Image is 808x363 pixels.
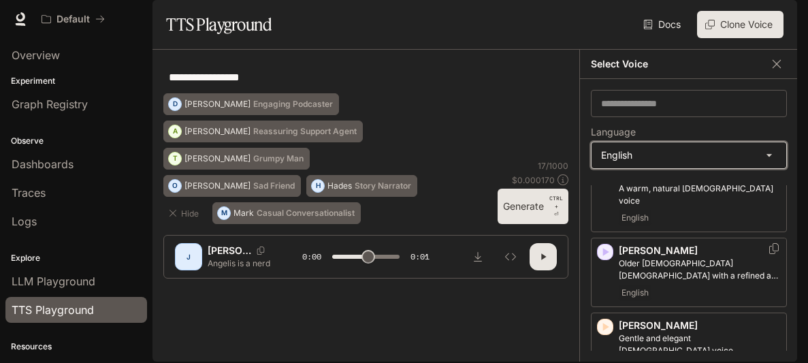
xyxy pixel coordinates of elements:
a: Docs [641,11,686,38]
p: A warm, natural female voice [619,183,781,207]
p: Angelis is a nerd [208,257,273,269]
p: [PERSON_NAME] [184,127,251,136]
p: Reassuring Support Agent [253,127,357,136]
button: Copy Voice ID [767,243,781,254]
p: Casual Conversationalist [257,209,355,217]
p: Mark [233,209,254,217]
button: Clone Voice [697,11,783,38]
div: A [169,121,181,142]
span: 0:00 [302,250,321,264]
button: D[PERSON_NAME]Engaging Podcaster [163,93,339,115]
button: GenerateCTRL +⏎ [498,189,568,224]
h1: TTS Playground [166,11,272,38]
button: A[PERSON_NAME]Reassuring Support Agent [163,121,363,142]
div: English [592,142,786,168]
div: D [169,93,181,115]
p: Gentle and elegant female voice [619,332,781,357]
p: Hades [327,182,352,190]
p: [PERSON_NAME] [184,155,251,163]
button: Download audio [464,243,491,270]
button: All workspaces [35,5,111,33]
p: [PERSON_NAME] [208,244,251,257]
button: HHadesStory Narrator [306,175,417,197]
span: English [619,210,651,226]
p: [PERSON_NAME] [184,182,251,190]
button: Hide [163,202,207,224]
p: [PERSON_NAME] [184,100,251,108]
button: Inspect [497,243,524,270]
button: MMarkCasual Conversationalist [212,202,361,224]
div: M [218,202,230,224]
p: CTRL + [549,194,563,210]
span: English [619,285,651,301]
p: Grumpy Man [253,155,304,163]
div: J [178,246,199,268]
p: Engaging Podcaster [253,100,333,108]
button: T[PERSON_NAME]Grumpy Man [163,148,310,170]
p: 17 / 1000 [538,160,568,172]
p: [PERSON_NAME] [619,319,781,332]
p: Story Narrator [355,182,411,190]
p: Older British male with a refined and articulate voice [619,257,781,282]
div: T [169,148,181,170]
p: Default [56,14,90,25]
button: O[PERSON_NAME]Sad Friend [163,175,301,197]
p: Language [591,127,636,137]
button: Copy Voice ID [251,247,270,255]
div: H [312,175,324,197]
p: [PERSON_NAME] [619,244,781,257]
div: O [169,175,181,197]
p: ⏎ [549,194,563,219]
p: Sad Friend [253,182,295,190]
span: 0:01 [410,250,430,264]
